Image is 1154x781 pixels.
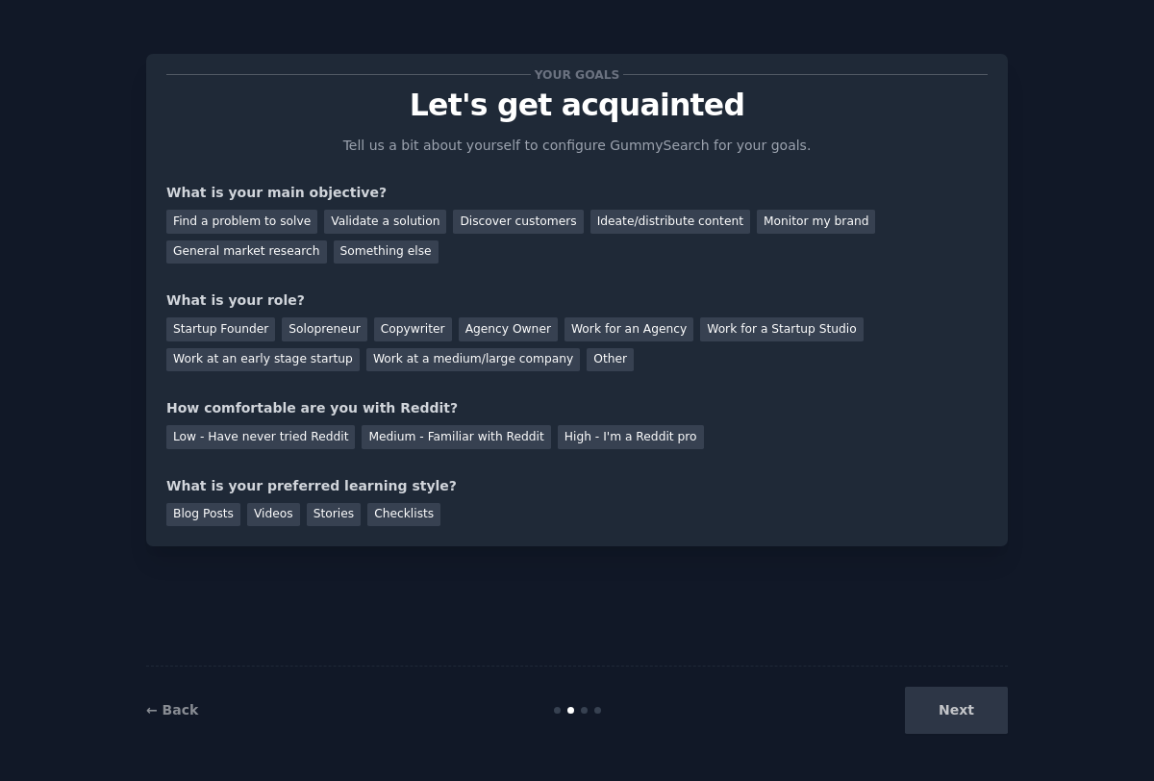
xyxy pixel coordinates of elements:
div: Monitor my brand [757,210,875,234]
div: Ideate/distribute content [590,210,750,234]
div: Other [587,348,634,372]
div: Work for an Agency [564,317,693,341]
div: Work at an early stage startup [166,348,360,372]
div: What is your main objective? [166,183,988,203]
div: Medium - Familiar with Reddit [362,425,550,449]
div: Something else [334,240,439,265]
p: Tell us a bit about yourself to configure GummySearch for your goals. [335,136,819,156]
div: Checklists [367,503,440,527]
div: Find a problem to solve [166,210,317,234]
div: How comfortable are you with Reddit? [166,398,988,418]
div: General market research [166,240,327,265]
div: Solopreneur [282,317,366,341]
div: What is your role? [166,290,988,311]
div: Low - Have never tried Reddit [166,425,355,449]
div: Stories [307,503,361,527]
div: Discover customers [453,210,583,234]
div: Work at a medium/large company [366,348,580,372]
div: Validate a solution [324,210,446,234]
div: Agency Owner [459,317,558,341]
div: High - I'm a Reddit pro [558,425,704,449]
div: Copywriter [374,317,452,341]
div: Videos [247,503,300,527]
div: What is your preferred learning style? [166,476,988,496]
div: Work for a Startup Studio [700,317,863,341]
a: ← Back [146,702,198,718]
div: Startup Founder [166,317,275,341]
span: Your goals [531,64,623,85]
p: Let's get acquainted [166,88,988,122]
div: Blog Posts [166,503,240,527]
